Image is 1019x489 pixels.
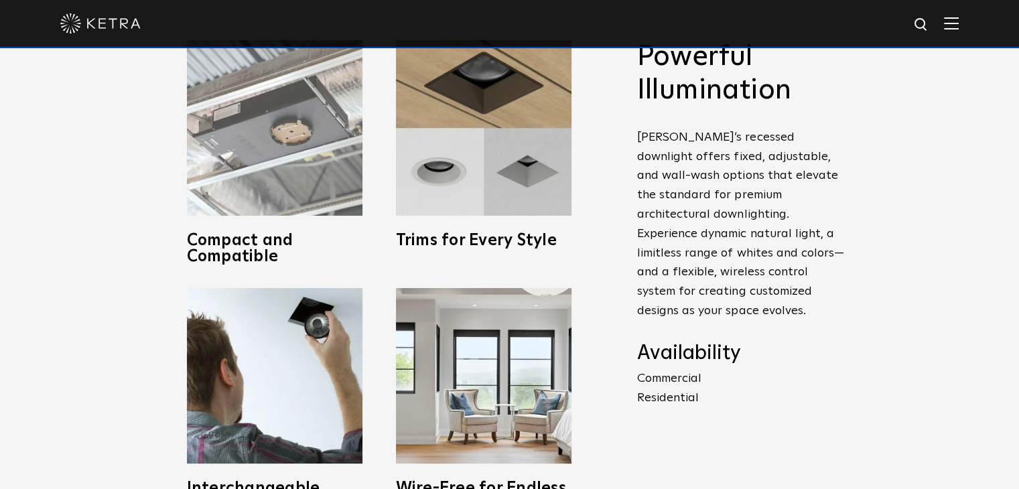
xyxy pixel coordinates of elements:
[637,369,845,408] p: Commercial Residential
[187,40,362,216] img: compact-and-copatible
[187,232,362,265] h3: Compact and Compatible
[944,17,959,29] img: Hamburger%20Nav.svg
[913,17,930,33] img: search icon
[396,232,571,249] h3: Trims for Every Style
[637,128,845,321] p: [PERSON_NAME]’s recessed downlight offers fixed, adjustable, and wall-wash options that elevate t...
[637,40,845,108] h2: Powerful Illumination
[60,13,141,33] img: ketra-logo-2019-white
[187,288,362,464] img: D3_OpticSwap
[637,341,845,366] h4: Availability
[396,40,571,216] img: trims-for-every-style
[396,288,571,464] img: D3_WV_Bedroom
